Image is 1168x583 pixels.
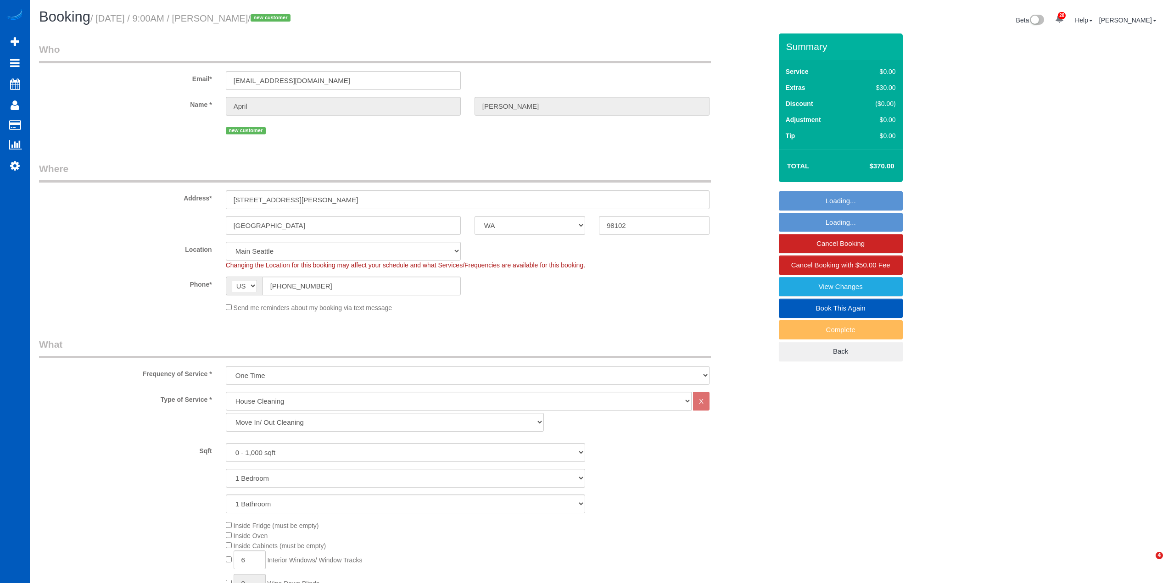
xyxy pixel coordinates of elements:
label: Tip [786,131,795,140]
label: Sqft [32,443,219,455]
a: Beta [1016,17,1045,24]
legend: What [39,338,711,358]
input: Email* [226,71,461,90]
a: View Changes [779,277,903,296]
label: Email* [32,71,219,83]
legend: Where [39,162,711,183]
div: $0.00 [856,131,896,140]
a: Back [779,342,903,361]
span: 28 [1058,12,1066,19]
span: / [248,13,293,23]
label: Phone* [32,277,219,289]
label: Type of Service * [32,392,219,404]
input: Last Name* [475,97,710,116]
span: new customer [226,127,266,134]
span: new customer [251,14,291,22]
img: New interface [1029,15,1044,27]
span: Inside Cabinets (must be empty) [234,542,326,550]
span: Inside Fridge (must be empty) [234,522,319,529]
iframe: Intercom live chat [1137,552,1159,574]
div: $0.00 [856,115,896,124]
a: 28 [1051,9,1068,29]
input: Zip Code* [599,216,710,235]
h3: Summary [786,41,898,52]
span: Booking [39,9,90,25]
img: Automaid Logo [6,9,24,22]
small: / [DATE] / 9:00AM / [PERSON_NAME] [90,13,293,23]
label: Adjustment [786,115,821,124]
label: Discount [786,99,813,108]
label: Service [786,67,809,76]
input: First Name* [226,97,461,116]
span: Interior Windows/ Window Tracks [267,556,362,564]
a: [PERSON_NAME] [1099,17,1157,24]
label: Location [32,242,219,254]
span: Send me reminders about my booking via text message [234,304,392,311]
div: $30.00 [856,83,896,92]
span: Changing the Location for this booking may affect your schedule and what Services/Frequencies are... [226,261,585,269]
input: City* [226,216,461,235]
label: Frequency of Service * [32,366,219,378]
label: Name * [32,97,219,109]
label: Extras [786,83,805,92]
span: Inside Oven [234,532,268,539]
a: Book This Again [779,299,903,318]
input: Phone* [263,277,461,295]
span: Cancel Booking with $50.00 Fee [791,261,890,269]
div: ($0.00) [856,99,896,108]
legend: Who [39,43,711,63]
a: Cancel Booking [779,234,903,253]
a: Cancel Booking with $50.00 Fee [779,255,903,275]
label: Address* [32,190,219,203]
div: $0.00 [856,67,896,76]
a: Help [1075,17,1093,24]
h4: $370.00 [842,162,894,170]
strong: Total [787,162,810,170]
span: 4 [1156,552,1163,559]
